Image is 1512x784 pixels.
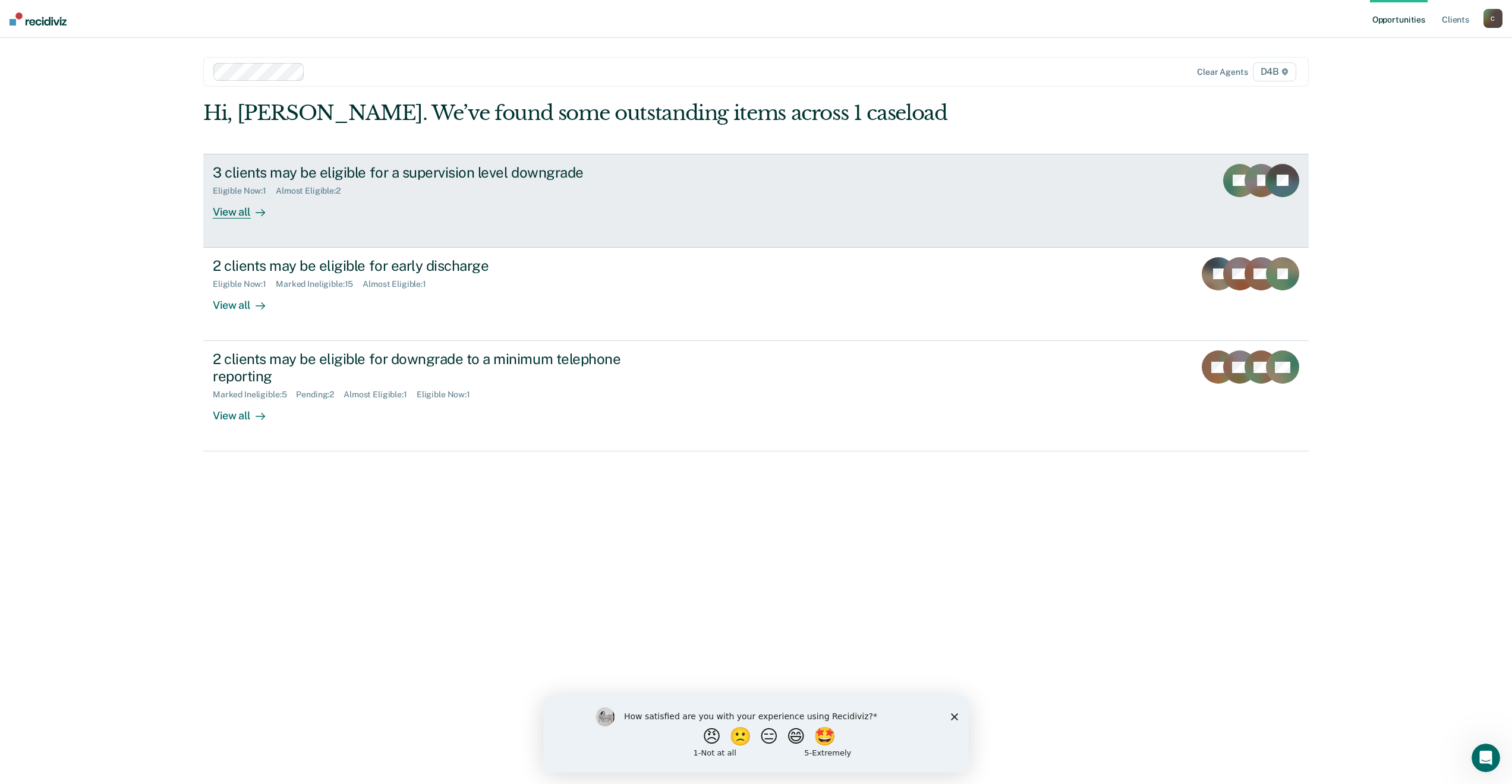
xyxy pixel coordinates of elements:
div: Marked Ineligible : 15 [276,279,363,289]
div: Almost Eligible : 2 [276,186,350,196]
div: 2 clients may be eligible for downgrade to a minimum telephone reporting [213,350,630,385]
a: 2 clients may be eligible for early dischargeEligible Now:1Marked Ineligible:15Almost Eligible:1V... [203,248,1309,341]
img: Recidiviz [10,12,67,26]
div: Eligible Now : 1 [417,390,480,400]
button: C [1483,9,1502,28]
iframe: Intercom live chat [1472,744,1500,772]
div: 3 clients may be eligible for a supervision level downgrade [213,164,630,181]
div: Marked Ineligible : 5 [213,390,296,400]
div: Almost Eligible : 1 [344,390,417,400]
div: Hi, [PERSON_NAME]. We’ve found some outstanding items across 1 caseload [203,101,1088,125]
div: View all [213,195,279,219]
div: Pending : 2 [296,390,344,400]
a: 3 clients may be eligible for a supervision level downgradeEligible Now:1Almost Eligible:2View all [203,154,1309,248]
div: 2 clients may be eligible for early discharge [213,257,630,274]
span: D4B [1253,62,1296,81]
a: 2 clients may be eligible for downgrade to a minimum telephone reportingMarked Ineligible:5Pendin... [203,341,1309,451]
div: Almost Eligible : 1 [363,279,436,289]
div: Eligible Now : 1 [213,279,276,289]
div: Clear agents [1197,67,1248,77]
div: Eligible Now : 1 [213,186,276,196]
div: View all [213,400,279,423]
iframe: Survey by Kim from Recidiviz [543,696,969,772]
div: View all [213,289,279,312]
